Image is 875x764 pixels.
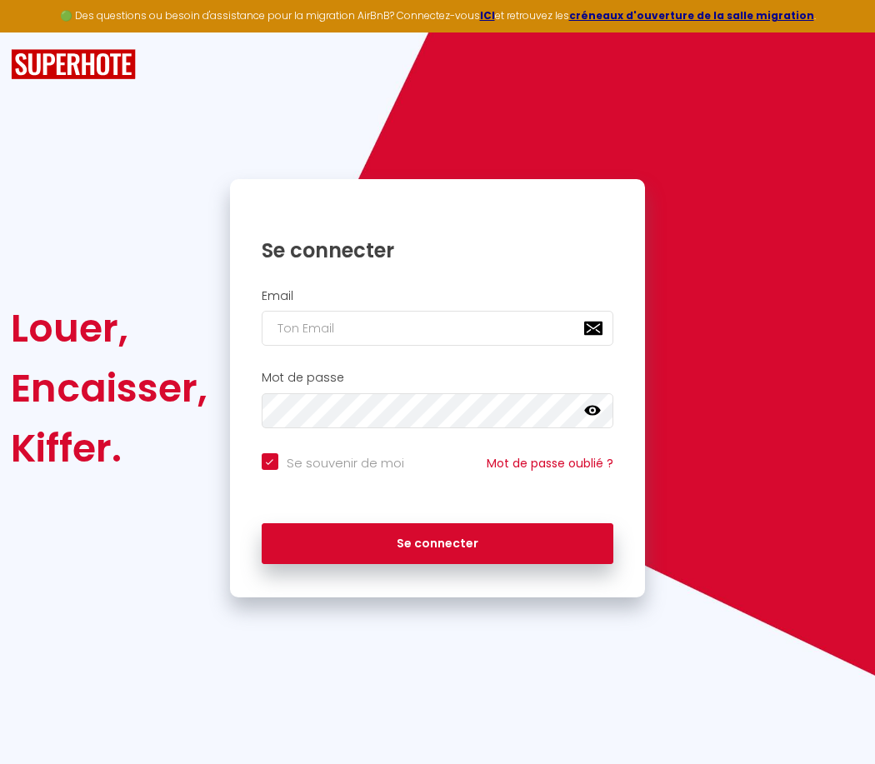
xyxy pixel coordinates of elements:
div: Encaisser, [11,358,207,418]
img: SuperHote logo [11,49,136,80]
div: Kiffer. [11,418,207,478]
a: Mot de passe oublié ? [487,455,613,472]
a: ICI [480,8,495,22]
h2: Email [262,289,614,303]
div: Louer, [11,298,207,358]
h1: Se connecter [262,237,614,263]
input: Ton Email [262,311,614,346]
h2: Mot de passe [262,371,614,385]
button: Se connecter [262,523,614,565]
a: créneaux d'ouverture de la salle migration [569,8,814,22]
